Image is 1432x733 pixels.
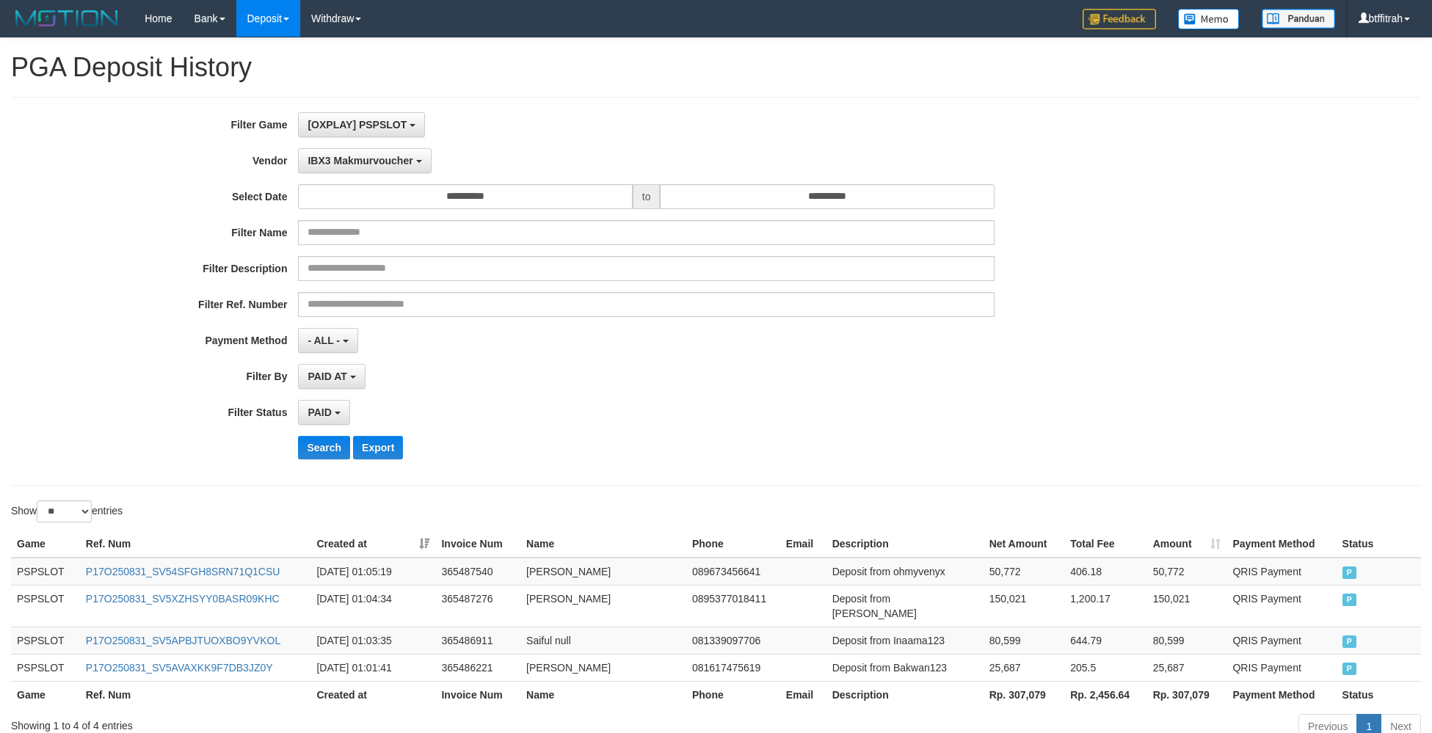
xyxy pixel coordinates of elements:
[520,530,686,558] th: Name
[1147,681,1227,708] th: Rp. 307,079
[686,585,780,627] td: 0895377018411
[298,148,431,173] button: IBX3 Makmurvoucher
[1342,635,1357,648] span: PAID
[1337,681,1421,708] th: Status
[298,328,357,353] button: - ALL -
[310,681,435,708] th: Created at
[1147,558,1227,586] td: 50,772
[435,558,520,586] td: 365487540
[310,530,435,558] th: Created at: activate to sort column ascending
[1147,585,1227,627] td: 150,021
[11,558,80,586] td: PSPSLOT
[86,593,280,605] a: P17O250831_SV5XZHSYY0BASR09KHC
[984,654,1065,681] td: 25,687
[310,654,435,681] td: [DATE] 01:01:41
[80,681,311,708] th: Ref. Num
[308,155,412,167] span: IBX3 Makmurvoucher
[1342,566,1357,579] span: PAID
[1064,627,1146,654] td: 644.79
[1226,530,1336,558] th: Payment Method
[780,681,826,708] th: Email
[686,627,780,654] td: 081339097706
[1064,681,1146,708] th: Rp. 2,456.64
[686,681,780,708] th: Phone
[826,681,984,708] th: Description
[11,7,123,29] img: MOTION_logo.png
[86,635,280,646] a: P17O250831_SV5APBJTUOXBO9YVKOL
[1342,594,1357,606] span: PAID
[1147,654,1227,681] td: 25,687
[310,585,435,627] td: [DATE] 01:04:34
[686,530,780,558] th: Phone
[298,112,425,137] button: [OXPLAY] PSPSLOT
[780,530,826,558] th: Email
[984,585,1065,627] td: 150,021
[308,335,340,346] span: - ALL -
[435,654,520,681] td: 365486221
[11,627,80,654] td: PSPSLOT
[86,662,273,674] a: P17O250831_SV5AVAXKK9F7DB3JZ0Y
[984,530,1065,558] th: Net Amount
[308,371,346,382] span: PAID AT
[520,585,686,627] td: [PERSON_NAME]
[1064,530,1146,558] th: Total Fee
[353,436,403,459] button: Export
[11,530,80,558] th: Game
[435,627,520,654] td: 365486911
[984,627,1065,654] td: 80,599
[80,530,311,558] th: Ref. Num
[1064,558,1146,586] td: 406.18
[310,558,435,586] td: [DATE] 01:05:19
[520,654,686,681] td: [PERSON_NAME]
[1226,681,1336,708] th: Payment Method
[1337,530,1421,558] th: Status
[310,627,435,654] td: [DATE] 01:03:35
[298,364,365,389] button: PAID AT
[11,53,1421,82] h1: PGA Deposit History
[11,654,80,681] td: PSPSLOT
[686,654,780,681] td: 081617475619
[11,585,80,627] td: PSPSLOT
[435,681,520,708] th: Invoice Num
[1178,9,1240,29] img: Button%20Memo.svg
[520,681,686,708] th: Name
[435,585,520,627] td: 365487276
[86,566,280,577] a: P17O250831_SV54SFGH8SRN71Q1CSU
[435,530,520,558] th: Invoice Num
[298,400,349,425] button: PAID
[1083,9,1156,29] img: Feedback.jpg
[308,406,331,418] span: PAID
[1226,654,1336,681] td: QRIS Payment
[37,500,92,522] select: Showentries
[686,558,780,586] td: 089673456641
[984,558,1065,586] td: 50,772
[1064,654,1146,681] td: 205.5
[1226,558,1336,586] td: QRIS Payment
[308,119,407,131] span: [OXPLAY] PSPSLOT
[520,627,686,654] td: Saiful null
[984,681,1065,708] th: Rp. 307,079
[11,712,586,733] div: Showing 1 to 4 of 4 entries
[1226,627,1336,654] td: QRIS Payment
[1147,530,1227,558] th: Amount: activate to sort column ascending
[826,627,984,654] td: Deposit from Inaama123
[298,436,350,459] button: Search
[826,558,984,586] td: Deposit from ohmyvenyx
[1226,585,1336,627] td: QRIS Payment
[826,654,984,681] td: Deposit from Bakwan123
[633,184,661,209] span: to
[1147,627,1227,654] td: 80,599
[826,530,984,558] th: Description
[1064,585,1146,627] td: 1,200.17
[11,500,123,522] label: Show entries
[1342,663,1357,675] span: PAID
[1262,9,1335,29] img: panduan.png
[826,585,984,627] td: Deposit from [PERSON_NAME]
[520,558,686,586] td: [PERSON_NAME]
